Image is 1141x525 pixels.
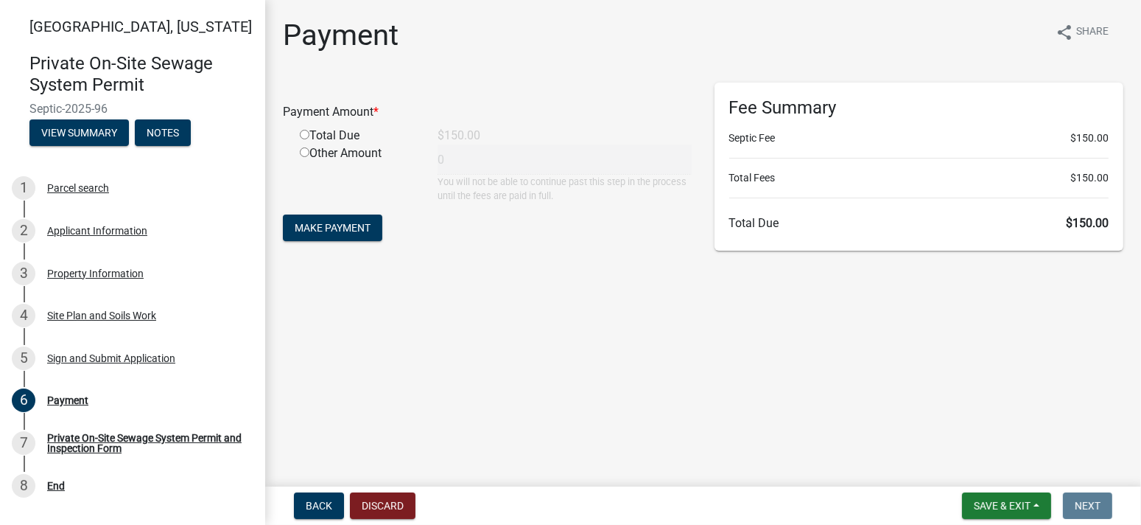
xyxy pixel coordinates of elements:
button: View Summary [29,119,129,146]
h1: Payment [283,18,399,53]
li: Total Fees [729,170,1109,186]
button: Make Payment [283,215,382,241]
span: $150.00 [1070,170,1109,186]
div: 5 [12,347,35,370]
div: 8 [12,474,35,498]
h4: Private On-Site Sewage System Permit [29,53,253,96]
span: Make Payment [295,222,371,234]
div: Private On-Site Sewage System Permit and Inspection Form [47,433,242,453]
i: share [1056,24,1073,41]
div: End [47,481,65,491]
wm-modal-confirm: Notes [135,128,191,139]
span: Save & Exit [974,500,1031,512]
div: Payment Amount [272,103,703,121]
div: 4 [12,304,35,327]
button: Save & Exit [962,493,1051,519]
div: 3 [12,262,35,285]
div: 2 [12,219,35,243]
div: Parcel search [47,183,109,193]
span: Septic-2025-96 [29,102,236,116]
div: Site Plan and Soils Work [47,310,156,321]
button: Back [294,493,344,519]
span: [GEOGRAPHIC_DATA], [US_STATE] [29,18,252,35]
div: Applicant Information [47,226,147,236]
wm-modal-confirm: Summary [29,128,129,139]
div: 6 [12,389,35,412]
span: Next [1075,500,1100,512]
li: Septic Fee [729,131,1109,146]
div: Sign and Submit Application [47,353,175,364]
h6: Total Due [729,216,1109,230]
span: Share [1076,24,1109,41]
button: shareShare [1044,18,1120,46]
span: $150.00 [1070,131,1109,146]
div: Payment [47,395,88,406]
div: Total Due [289,127,426,145]
span: Back [306,500,332,512]
button: Next [1063,493,1112,519]
button: Discard [350,493,415,519]
div: 1 [12,176,35,200]
span: $150.00 [1066,216,1109,230]
div: 7 [12,431,35,455]
h6: Fee Summary [729,97,1109,119]
div: Property Information [47,268,144,279]
div: Other Amount [289,145,426,203]
button: Notes [135,119,191,146]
